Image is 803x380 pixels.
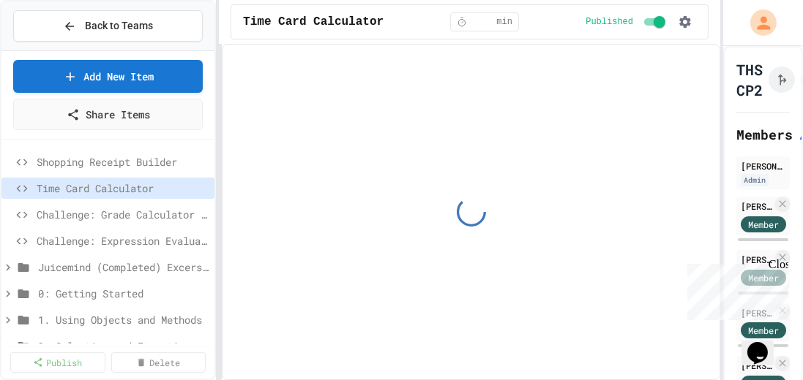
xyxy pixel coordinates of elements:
[742,322,788,365] iframe: chat widget
[736,124,793,145] h2: Members
[496,16,512,28] span: min
[13,10,203,42] button: Back to Teams
[10,352,105,373] a: Publish
[37,233,209,248] span: Challenge: Expression Evaluator Fix
[741,174,769,186] div: Admin
[681,258,788,320] iframe: chat widget
[586,16,633,28] span: Published
[736,59,763,100] h1: THS CP2
[586,13,668,31] div: Content is published and visible to students
[748,218,779,231] span: Member
[741,159,785,172] div: [PERSON_NAME]
[37,180,209,196] span: Time Card Calculator
[37,207,209,222] span: Challenge: Grade Calculator Pro
[37,154,209,170] span: Shopping Receipt Builder
[38,286,209,301] span: 0: Getting Started
[13,99,203,130] a: Share Items
[85,18,153,34] span: Back to Teams
[735,6,780,39] div: My Account
[38,259,209,275] span: Juicemind (Completed) Excersizes
[769,66,795,93] button: Click to see fork details
[38,338,209,354] span: 2. Selection and Iteration
[38,312,209,327] span: 1. Using Objects and Methods
[243,13,384,31] span: Time Card Calculator
[741,253,772,266] div: [PERSON_NAME]
[111,352,206,373] a: Delete
[13,60,203,93] a: Add New Item
[741,359,772,372] div: [PERSON_NAME]
[6,6,101,93] div: Chat with us now!Close
[741,199,772,213] div: [PERSON_NAME]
